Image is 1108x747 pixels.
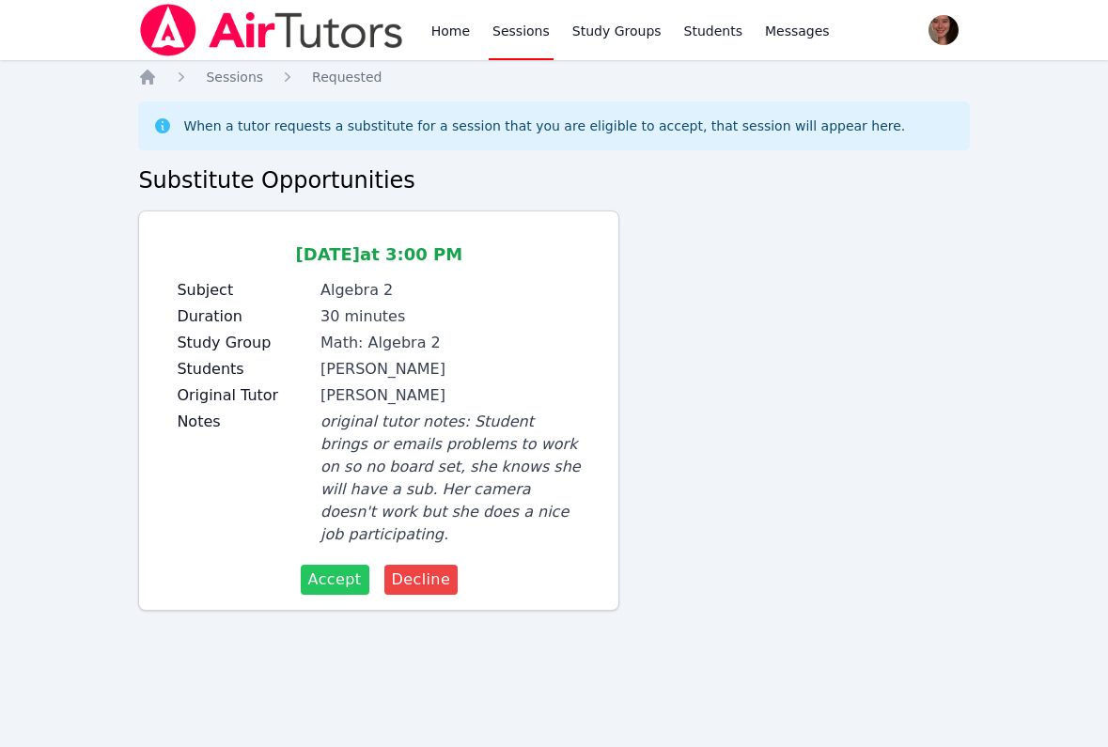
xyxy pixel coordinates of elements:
div: [PERSON_NAME] [320,384,581,407]
label: Notes [177,411,309,433]
div: 30 minutes [320,305,581,328]
label: Original Tutor [177,384,309,407]
div: [PERSON_NAME] [320,358,581,381]
nav: Breadcrumb [138,68,969,86]
span: Accept [308,568,362,591]
a: Sessions [206,68,263,86]
span: [DATE] at 3:00 PM [296,244,463,264]
label: Duration [177,305,309,328]
span: original tutor notes: Student brings or emails problems to work on so no board set, she knows she... [320,412,581,543]
button: Accept [301,565,369,595]
button: Decline [384,565,459,595]
label: Study Group [177,332,309,354]
div: Math: Algebra 2 [320,332,581,354]
span: Messages [765,22,830,40]
div: When a tutor requests a substitute for a session that you are eligible to accept, that session wi... [183,117,905,135]
span: Decline [392,568,451,591]
label: Students [177,358,309,381]
span: Sessions [206,70,263,85]
h2: Substitute Opportunities [138,165,969,195]
span: Requested [312,70,382,85]
img: Air Tutors [138,4,404,56]
a: Requested [312,68,382,86]
div: Algebra 2 [320,279,581,302]
label: Subject [177,279,309,302]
